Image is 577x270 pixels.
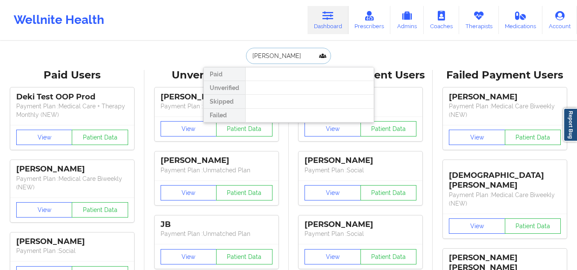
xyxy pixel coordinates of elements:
p: Payment Plan : Medical Care + Therapy Monthly (NEW) [16,102,128,119]
div: [PERSON_NAME] [161,92,272,102]
div: Failed Payment Users [439,69,571,82]
button: View [161,249,217,264]
a: Dashboard [308,6,349,34]
button: Patient Data [72,130,128,145]
button: View [16,202,73,218]
button: Patient Data [216,185,272,200]
div: [PERSON_NAME] [305,156,416,165]
div: Paid [204,67,245,81]
a: Therapists [459,6,499,34]
div: Failed [204,109,245,122]
button: Patient Data [360,121,417,136]
button: Patient Data [72,202,128,218]
div: [PERSON_NAME] [161,156,272,165]
p: Payment Plan : Social [16,247,128,255]
p: Payment Plan : Unmatched Plan [161,166,272,174]
p: Payment Plan : Unmatched Plan [161,229,272,238]
div: [PERSON_NAME] [16,237,128,247]
button: View [305,121,361,136]
button: Patient Data [505,130,561,145]
button: View [16,130,73,145]
p: Payment Plan : Unmatched Plan [161,102,272,110]
a: Prescribers [349,6,391,34]
div: Paid Users [6,69,138,82]
button: Patient Data [360,249,417,264]
div: [PERSON_NAME] [16,164,128,174]
a: Report Bug [563,108,577,142]
div: [PERSON_NAME] [305,220,416,229]
p: Payment Plan : Social [305,229,416,238]
p: Payment Plan : Medical Care Biweekly (NEW) [449,102,561,119]
button: View [161,185,217,200]
a: Account [542,6,577,34]
div: [PERSON_NAME] [449,92,561,102]
button: Patient Data [505,218,561,234]
button: View [305,185,361,200]
button: Patient Data [216,249,272,264]
button: Patient Data [216,121,272,136]
p: Payment Plan : Medical Care Biweekly (NEW) [16,174,128,192]
button: View [449,130,505,145]
div: Unverified [204,81,245,95]
button: View [161,121,217,136]
div: [DEMOGRAPHIC_DATA][PERSON_NAME] [449,164,561,190]
a: Admins [390,6,424,34]
div: JB [161,220,272,229]
a: Medications [499,6,543,34]
p: Payment Plan : Social [305,166,416,174]
button: View [305,249,361,264]
div: Unverified Users [150,69,283,82]
p: Payment Plan : Medical Care Biweekly (NEW) [449,191,561,208]
button: Patient Data [360,185,417,200]
button: View [449,218,505,234]
div: Deki Test OOP Prod [16,92,128,102]
div: Skipped [204,95,245,108]
a: Coaches [424,6,459,34]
